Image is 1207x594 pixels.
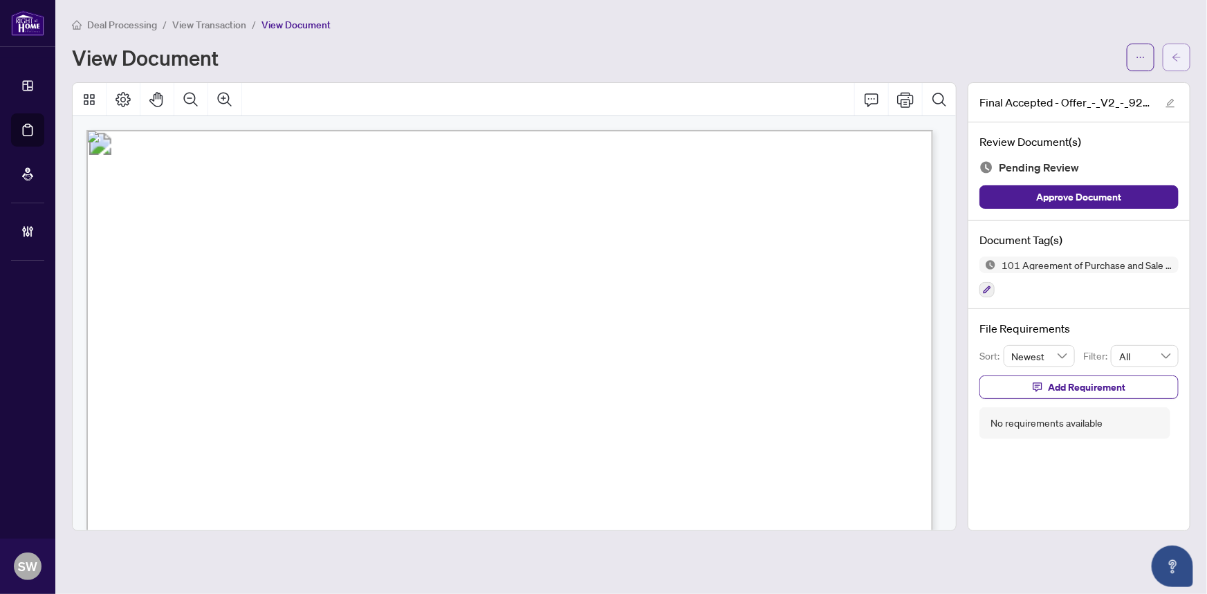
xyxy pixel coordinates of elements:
[1136,53,1145,62] span: ellipsis
[979,94,1152,111] span: Final Accepted - Offer_-_V2_-_920-169_Fort_York_Blvd.pdf
[999,158,1079,177] span: Pending Review
[979,375,1179,399] button: Add Requirement
[979,257,996,273] img: Status Icon
[979,160,993,174] img: Document Status
[996,260,1179,270] span: 101 Agreement of Purchase and Sale - Condominium Resale
[261,19,331,31] span: View Document
[172,19,246,31] span: View Transaction
[979,232,1179,248] h4: Document Tag(s)
[979,320,1179,337] h4: File Requirements
[1165,98,1175,108] span: edit
[72,20,82,30] span: home
[11,10,44,36] img: logo
[991,416,1103,431] div: No requirements available
[1012,346,1067,366] span: Newest
[979,133,1179,150] h4: Review Document(s)
[252,17,256,33] li: /
[18,557,37,576] span: SW
[979,185,1179,209] button: Approve Document
[1048,376,1125,398] span: Add Requirement
[87,19,157,31] span: Deal Processing
[72,46,219,68] h1: View Document
[979,349,1004,364] p: Sort:
[1037,186,1122,208] span: Approve Document
[1172,53,1181,62] span: arrow-left
[1152,546,1193,587] button: Open asap
[163,17,167,33] li: /
[1083,349,1111,364] p: Filter:
[1119,346,1170,366] span: All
